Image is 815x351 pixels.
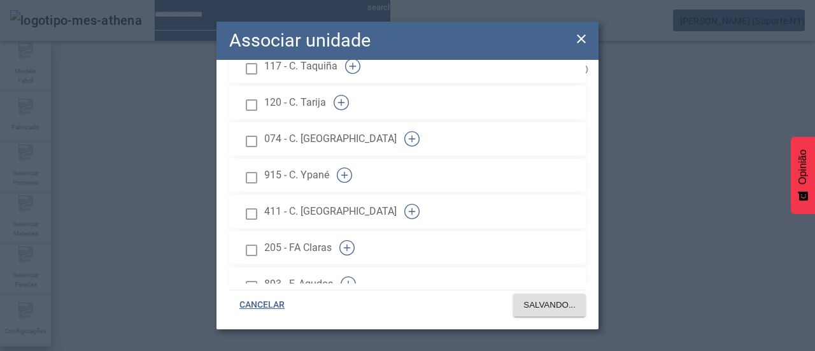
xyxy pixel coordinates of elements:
[264,96,326,108] font: 120 - C. Tarija
[229,294,295,317] button: CANCELAR
[797,150,808,185] font: Opinião
[264,278,333,290] font: 893 - F. Agudos
[264,169,329,181] font: 915 - C. Ypané
[523,300,576,310] font: SALVANDO...
[264,60,337,72] font: 117 - C. Taquiña
[791,137,815,214] button: Feedback - Mostrar pesquisa
[239,299,285,310] font: CANCELAR
[264,133,397,145] font: 074 - C. [GEOGRAPHIC_DATA]
[264,205,397,217] font: 411 - C. [GEOGRAPHIC_DATA]
[264,241,332,254] font: 205 - FA Claras
[513,294,586,317] button: SALVANDO...
[229,29,371,51] font: Associar unidade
